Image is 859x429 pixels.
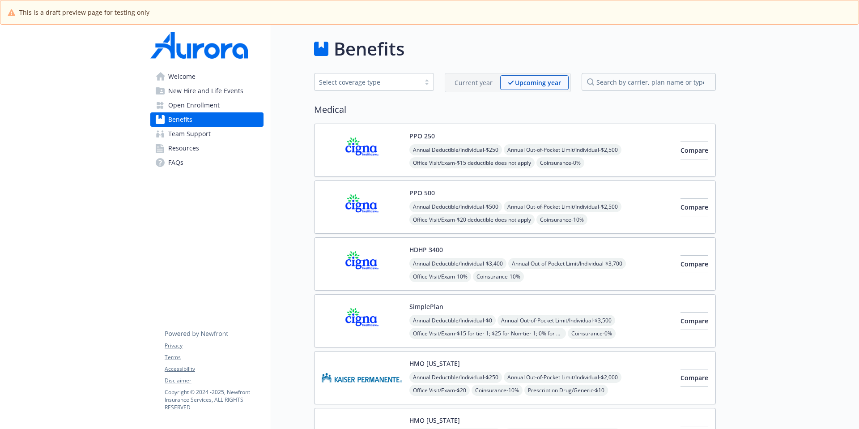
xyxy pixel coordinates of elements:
span: Annual Deductible/Individual - $0 [409,315,496,326]
p: Current year [455,78,493,87]
span: Office Visit/Exam - 10% [409,271,471,282]
span: Coinsurance - 10% [473,271,524,282]
button: Compare [680,198,708,216]
span: Team Support [168,127,211,141]
span: FAQs [168,155,183,170]
button: Compare [680,369,708,387]
a: FAQs [150,155,264,170]
span: Coinsurance - 10% [536,214,587,225]
button: PPO 250 [409,131,435,141]
span: Annual Out-of-Pocket Limit/Individual - $2,000 [504,372,621,383]
img: CIGNA carrier logo [322,188,402,226]
img: CIGNA carrier logo [322,131,402,169]
a: Benefits [150,112,264,127]
p: Copyright © 2024 - 2025 , Newfront Insurance Services, ALL RIGHTS RESERVED [165,388,263,411]
button: Compare [680,312,708,330]
span: Annual Deductible/Individual - $3,400 [409,258,506,269]
input: search by carrier, plan name or type [582,73,716,91]
span: Benefits [168,112,192,127]
span: Coinsurance - 10% [472,385,523,396]
button: SimplePlan [409,302,443,311]
button: HDHP 3400 [409,245,443,254]
a: Welcome [150,69,264,84]
span: Annual Out-of-Pocket Limit/Individual - $2,500 [504,201,621,212]
button: HMO [US_STATE] [409,359,460,368]
button: PPO 500 [409,188,435,197]
span: Annual Deductible/Individual - $500 [409,201,502,212]
button: Compare [680,255,708,273]
div: Select coverage type [319,77,416,87]
span: Coinsurance - 0% [568,328,616,339]
a: Resources [150,141,264,155]
span: This is a draft preview page for testing only [19,8,149,17]
span: Compare [680,203,708,211]
span: Coinsurance - 0% [536,157,584,168]
span: Compare [680,260,708,268]
span: Resources [168,141,199,155]
a: Open Enrollment [150,98,264,112]
h2: Medical [314,103,716,116]
span: Compare [680,317,708,325]
img: CIGNA carrier logo [322,245,402,283]
span: Compare [680,373,708,382]
span: Compare [680,146,708,154]
a: Disclaimer [165,377,263,385]
button: HMO [US_STATE] [409,416,460,425]
span: Prescription Drug/Generic - $10 [524,385,608,396]
span: Welcome [168,69,196,84]
span: Open Enrollment [168,98,220,112]
span: Annual Deductible/Individual - $250 [409,372,502,383]
span: Office Visit/Exam - $20 deductible does not apply [409,214,535,225]
img: Kaiser Permanente Insurance Company carrier logo [322,359,402,397]
span: Annual Out-of-Pocket Limit/Individual - $2,500 [504,144,621,155]
span: Office Visit/Exam - $15 for tier 1; $25 for Non-tier 1; 0% for MDLIVE [409,328,566,339]
a: Team Support [150,127,264,141]
a: Accessibility [165,365,263,373]
p: Upcoming year [515,78,561,87]
span: New Hire and Life Events [168,84,243,98]
h1: Benefits [334,35,404,62]
span: Annual Deductible/Individual - $250 [409,144,502,155]
span: Annual Out-of-Pocket Limit/Individual - $3,700 [508,258,626,269]
span: Office Visit/Exam - $15 deductible does not apply [409,157,535,168]
a: Terms [165,353,263,361]
img: CIGNA carrier logo [322,302,402,340]
a: New Hire and Life Events [150,84,264,98]
span: Annual Out-of-Pocket Limit/Individual - $3,500 [498,315,615,326]
button: Compare [680,142,708,159]
a: Privacy [165,342,263,350]
span: Office Visit/Exam - $20 [409,385,470,396]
